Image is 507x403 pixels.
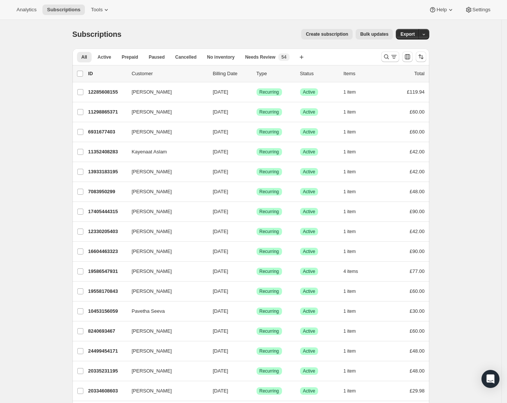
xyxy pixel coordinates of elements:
[303,308,315,314] span: Active
[407,89,425,95] span: £119.94
[344,246,364,257] button: 1 item
[410,388,425,394] span: £29.98
[344,70,381,77] div: Items
[88,188,126,195] p: 7083950299
[98,54,111,60] span: Active
[132,188,172,195] span: [PERSON_NAME]
[303,89,315,95] span: Active
[296,52,308,62] button: Create new view
[260,308,279,314] span: Recurring
[472,7,490,13] span: Settings
[127,166,202,178] button: [PERSON_NAME]
[132,248,172,255] span: [PERSON_NAME]
[88,386,425,396] div: 20334608603[PERSON_NAME][DATE]SuccessRecurringSuccessActive1 item£29.98
[132,168,172,176] span: [PERSON_NAME]
[260,288,279,294] span: Recurring
[132,70,207,77] p: Customer
[88,186,425,197] div: 7083950299[PERSON_NAME][DATE]SuccessRecurringSuccessActive1 item£48.00
[12,5,41,15] button: Analytics
[127,106,202,118] button: [PERSON_NAME]
[132,327,172,335] span: [PERSON_NAME]
[132,347,172,355] span: [PERSON_NAME]
[303,268,315,274] span: Active
[88,108,126,116] p: 11298865371
[344,87,364,97] button: 1 item
[72,30,122,38] span: Subscriptions
[127,245,202,258] button: [PERSON_NAME]
[460,5,495,15] button: Settings
[381,52,399,62] button: Search and filter results
[260,189,279,195] span: Recurring
[127,345,202,357] button: [PERSON_NAME]
[344,308,356,314] span: 1 item
[260,268,279,274] span: Recurring
[81,54,87,60] span: All
[306,31,348,37] span: Create subscription
[88,228,126,235] p: 12330205403
[410,169,425,174] span: £42.00
[213,70,250,77] p: Billing Date
[132,88,172,96] span: [PERSON_NAME]
[213,189,228,194] span: [DATE]
[344,286,364,297] button: 1 item
[88,266,425,277] div: 19586547931[PERSON_NAME][DATE]SuccessRecurringSuccessActive4 items£77.00
[303,169,315,175] span: Active
[213,288,228,294] span: [DATE]
[213,348,228,354] span: [DATE]
[410,328,425,334] span: £60.00
[132,228,172,235] span: [PERSON_NAME]
[344,386,364,396] button: 1 item
[122,54,138,60] span: Prepaid
[410,209,425,214] span: £90.00
[260,248,279,255] span: Recurring
[303,368,315,374] span: Active
[213,89,228,95] span: [DATE]
[344,89,356,95] span: 1 item
[132,148,167,156] span: Kayenaat Aslam
[260,328,279,334] span: Recurring
[344,306,364,317] button: 1 item
[344,107,364,117] button: 1 item
[86,5,115,15] button: Tools
[88,206,425,217] div: 17405444315[PERSON_NAME][DATE]SuccessRecurringSuccessActive1 item£90.00
[47,7,80,13] span: Subscriptions
[344,226,364,237] button: 1 item
[344,288,356,294] span: 1 item
[88,366,425,376] div: 20335231195[PERSON_NAME][DATE]SuccessRecurringSuccessActive1 item£48.00
[127,86,202,98] button: [PERSON_NAME]
[88,326,425,336] div: 8240693467[PERSON_NAME][DATE]SuccessRecurringSuccessActive1 item£60.00
[260,368,279,374] span: Recurring
[213,248,228,254] span: [DATE]
[344,186,364,197] button: 1 item
[344,268,358,274] span: 4 items
[303,209,315,215] span: Active
[303,348,315,354] span: Active
[88,128,126,136] p: 6931677403
[303,229,315,235] span: Active
[344,129,356,135] span: 1 item
[303,288,315,294] span: Active
[260,149,279,155] span: Recurring
[127,285,202,297] button: [PERSON_NAME]
[344,189,356,195] span: 1 item
[149,54,165,60] span: Paused
[400,31,415,37] span: Export
[303,149,315,155] span: Active
[132,387,172,395] span: [PERSON_NAME]
[257,70,294,77] div: Type
[410,308,425,314] span: £30.00
[88,367,126,375] p: 20335231195
[245,54,276,60] span: Needs Review
[303,109,315,115] span: Active
[127,226,202,238] button: [PERSON_NAME]
[410,129,425,135] span: £60.00
[88,387,126,395] p: 20334608603
[88,346,425,356] div: 24499454171[PERSON_NAME][DATE]SuccessRecurringSuccessActive1 item£48.00
[260,169,279,175] span: Recurring
[88,87,425,97] div: 12285608155[PERSON_NAME][DATE]SuccessRecurringSuccessActive1 item£119.94
[88,148,126,156] p: 11352408283
[132,308,165,315] span: Pavetha Seeva
[127,126,202,138] button: [PERSON_NAME]
[175,54,197,60] span: Cancelled
[88,226,425,237] div: 12330205403[PERSON_NAME][DATE]SuccessRecurringSuccessActive1 item£42.00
